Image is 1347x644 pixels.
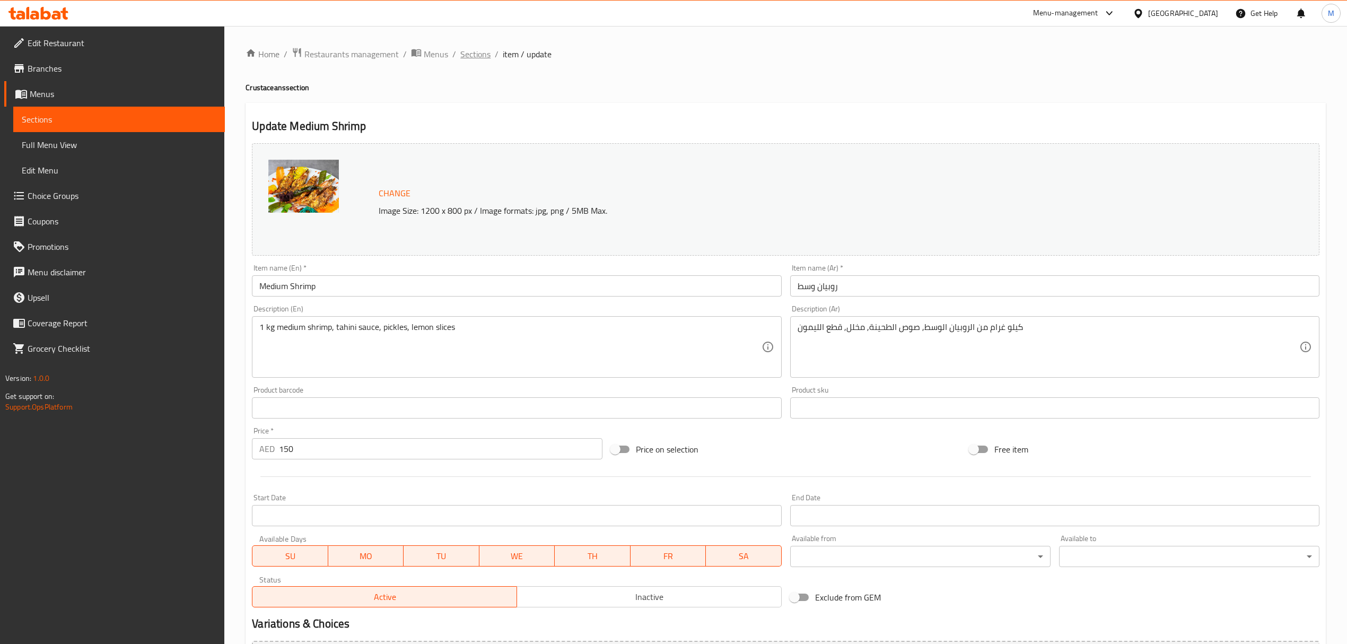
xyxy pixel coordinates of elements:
input: Please enter product sku [790,397,1319,419]
input: Please enter price [279,438,602,459]
span: Sections [22,113,216,126]
span: Coupons [28,215,216,228]
span: Choice Groups [28,189,216,202]
button: SA [706,545,782,567]
span: FR [635,549,702,564]
input: Enter name Ar [790,275,1319,297]
button: Change [374,182,415,204]
span: Menus [30,88,216,100]
a: Restaurants management [292,47,399,61]
div: Menu-management [1033,7,1098,20]
a: Promotions [4,234,225,259]
div: [GEOGRAPHIC_DATA] [1148,7,1218,19]
a: Menus [411,47,448,61]
span: Price on selection [636,443,698,456]
span: Branches [28,62,216,75]
span: Grocery Checklist [28,342,216,355]
p: Image Size: 1200 x 800 px / Image formats: jpg, png / 5MB Max. [374,204,1150,217]
a: Coverage Report [4,310,225,336]
span: item / update [503,48,552,60]
button: FR [631,545,706,567]
span: TH [559,549,626,564]
span: Restaurants management [304,48,399,60]
button: SU [252,545,328,567]
span: Edit Restaurant [28,37,216,49]
a: Coupons [4,208,225,234]
li: / [495,48,498,60]
a: Edit Restaurant [4,30,225,56]
a: Grocery Checklist [4,336,225,361]
div: ​ [790,546,1051,567]
li: / [284,48,287,60]
span: MO [333,549,400,564]
a: Branches [4,56,225,81]
span: Menus [424,48,448,60]
span: Upsell [28,291,216,304]
h4: Crustaceans section [246,82,1326,93]
button: Inactive [517,586,782,607]
span: Version: [5,371,31,385]
input: Enter name En [252,275,781,297]
span: Get support on: [5,389,54,403]
span: WE [484,549,551,564]
span: Edit Menu [22,164,216,177]
img: mmw_638645273499293940 [268,160,339,213]
span: Active [257,589,513,605]
span: Free item [994,443,1028,456]
span: Coverage Report [28,317,216,329]
textarea: 1 kg medium shrimp, tahini sauce, pickles, lemon slices [259,322,761,372]
button: Active [252,586,517,607]
button: TU [404,545,479,567]
input: Please enter product barcode [252,397,781,419]
a: Choice Groups [4,183,225,208]
div: ​ [1059,546,1319,567]
span: Promotions [28,240,216,253]
button: MO [328,545,404,567]
textarea: كيلو غرام من الروبيان الوسط, صوص الطحينة, مخلل, قطع الليمون [798,322,1299,372]
h2: Update Medium Shrimp [252,118,1319,134]
button: WE [479,545,555,567]
li: / [452,48,456,60]
span: Menu disclaimer [28,266,216,279]
span: 1.0.0 [33,371,49,385]
span: SA [710,549,777,564]
a: Upsell [4,285,225,310]
span: M [1328,7,1334,19]
span: TU [408,549,475,564]
a: Menus [4,81,225,107]
nav: breadcrumb [246,47,1326,61]
p: AED [259,442,275,455]
a: Sections [460,48,491,60]
span: Full Menu View [22,138,216,151]
a: Full Menu View [13,132,225,158]
a: Support.OpsPlatform [5,400,73,414]
span: Change [379,186,410,201]
h2: Variations & Choices [252,616,1319,632]
a: Menu disclaimer [4,259,225,285]
span: SU [257,549,323,564]
span: Exclude from GEM [815,591,881,604]
a: Sections [13,107,225,132]
span: Inactive [521,589,777,605]
a: Edit Menu [13,158,225,183]
li: / [403,48,407,60]
button: TH [555,545,631,567]
a: Home [246,48,279,60]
